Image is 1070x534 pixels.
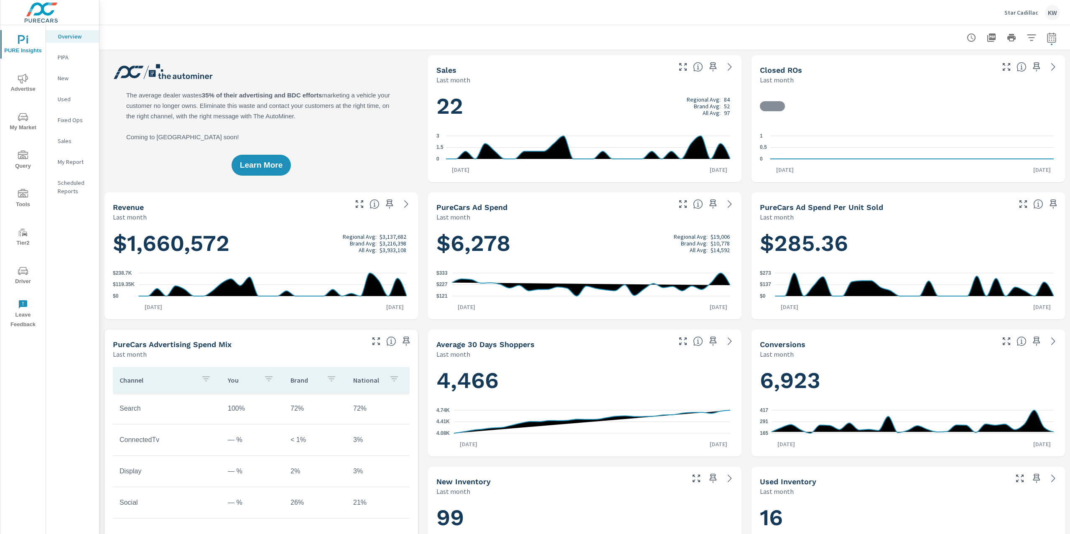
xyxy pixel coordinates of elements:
div: PIPA [46,51,99,64]
button: Make Fullscreen [1016,197,1030,211]
td: 3% [346,429,409,450]
p: $3,137,682 [380,233,406,240]
h1: 6,923 [760,366,1057,395]
p: [DATE] [446,166,475,174]
a: See more details in report [723,472,736,485]
h5: Closed ROs [760,66,802,74]
h5: PureCars Ad Spend [436,203,507,212]
p: 84 [724,96,730,103]
span: Driver [3,266,43,286]
div: nav menu [0,25,46,333]
td: Social [113,492,221,513]
text: 0 [436,156,439,162]
button: Apply Filters [1023,29,1040,46]
div: Overview [46,30,99,43]
td: ConnectedTv [113,429,221,450]
p: Last month [436,212,470,222]
p: Brand Avg: [681,240,708,247]
text: 4.41K [436,419,450,424]
p: Brand [290,376,320,384]
p: [DATE] [1027,166,1057,174]
h1: $285.36 [760,229,1057,258]
span: Total sales revenue over the selected date range. [Source: This data is sourced from the dealer’s... [369,199,380,209]
a: See more details in report [1047,335,1060,348]
span: Save this to your personalized report [1030,472,1043,485]
p: Last month [760,486,794,496]
p: Scheduled Reports [58,179,92,195]
p: Regional Avg: [687,96,721,103]
text: $0 [760,293,766,299]
p: [DATE] [704,166,733,174]
p: Last month [436,486,470,496]
p: New [58,74,92,82]
p: Sales [58,137,92,145]
p: All Avg: [690,247,708,253]
p: My Report [58,158,92,166]
td: 21% [346,492,409,513]
p: [DATE] [775,303,804,311]
text: $121 [436,293,448,299]
td: Display [113,461,221,482]
h5: Used Inventory [760,477,816,486]
td: 26% [284,492,346,513]
text: 0.5 [760,145,767,151]
p: Channel [120,376,194,384]
div: Used [46,93,99,105]
h5: Revenue [113,203,144,212]
h1: 22 [436,92,733,120]
span: Total cost of media for all PureCars channels for the selected dealership group over the selected... [693,199,703,209]
span: A rolling 30 day total of daily Shoppers on the dealership website, averaged over the selected da... [693,336,703,346]
p: Fixed Ops [58,116,92,124]
text: 165 [760,430,768,436]
h1: 4,466 [436,366,733,395]
p: [DATE] [380,303,410,311]
span: Query [3,151,43,171]
p: [DATE] [139,303,168,311]
span: Save this to your personalized report [383,197,396,211]
div: My Report [46,156,99,168]
p: Brand Avg: [350,240,377,247]
text: $238.7K [113,270,132,276]
h1: 99 [436,503,733,532]
td: < 1% [284,429,346,450]
p: Last month [760,75,794,85]
a: See more details in report [723,197,736,211]
text: 4.08K [436,430,450,436]
p: You [228,376,257,384]
p: Used [58,95,92,103]
span: Save this to your personalized report [1030,335,1043,348]
span: My Market [3,112,43,133]
text: $0 [113,293,119,299]
h1: 16 [760,503,1057,532]
h5: Sales [436,66,456,74]
text: 1.5 [436,145,443,151]
p: [DATE] [1027,440,1057,448]
a: See more details in report [1047,472,1060,485]
div: New [46,72,99,84]
span: Leave Feedback [3,299,43,330]
span: Save this to your personalized report [706,60,720,74]
div: KW [1045,5,1060,20]
p: $3,216,398 [380,240,406,247]
span: Save this to your personalized report [1047,197,1060,211]
text: $119.35K [113,282,135,288]
p: 52 [724,103,730,110]
button: Select Date Range [1043,29,1060,46]
text: $227 [436,282,448,288]
p: $19,006 [711,233,730,240]
span: Number of vehicles sold by the dealership over the selected date range. [Source: This data is sou... [693,62,703,72]
button: Make Fullscreen [1000,60,1013,74]
span: Tier2 [3,227,43,248]
span: This table looks at how you compare to the amount of budget you spend per channel as opposed to y... [386,336,396,346]
span: Save this to your personalized report [706,472,720,485]
span: Save this to your personalized report [1030,60,1043,74]
text: 1 [760,133,763,139]
text: 3 [436,133,439,139]
p: $10,778 [711,240,730,247]
p: National [353,376,382,384]
a: See more details in report [723,60,736,74]
button: Print Report [1003,29,1020,46]
button: Make Fullscreen [369,335,383,348]
h5: New Inventory [436,477,491,486]
td: 2% [284,461,346,482]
